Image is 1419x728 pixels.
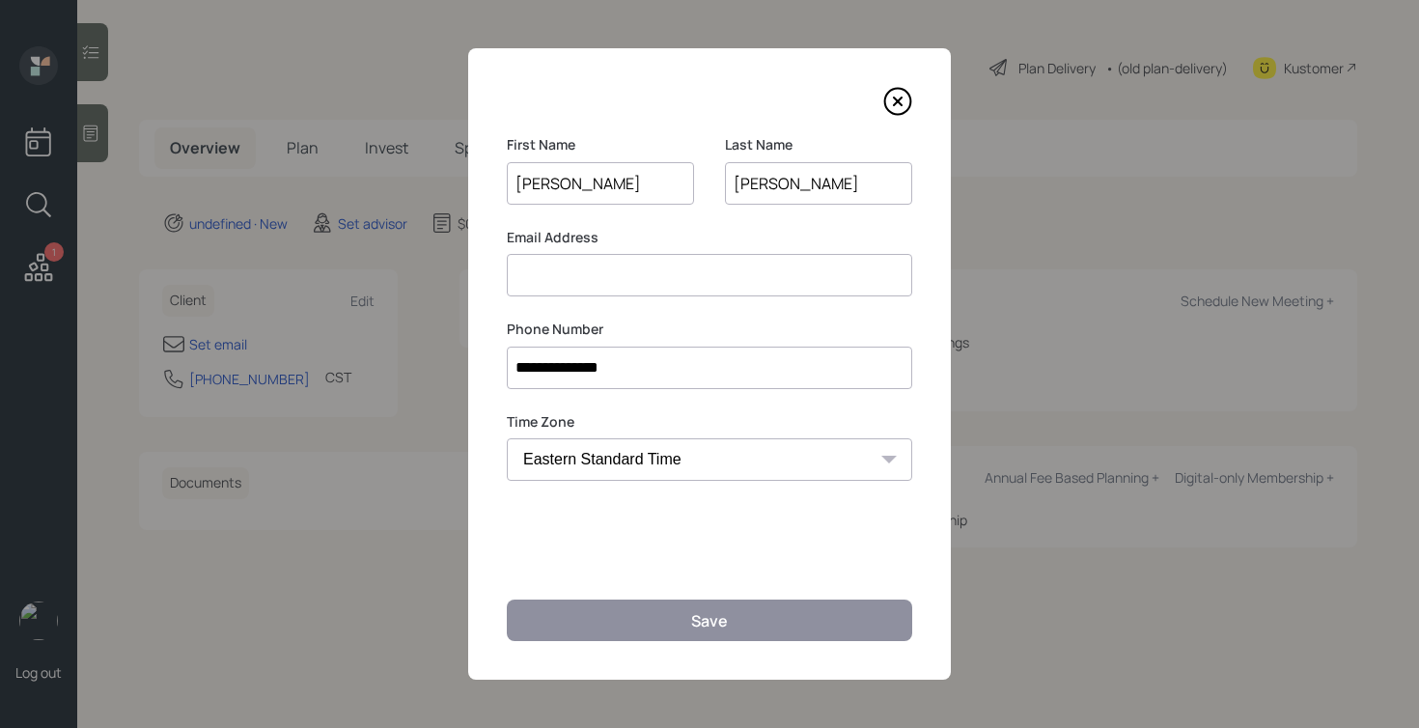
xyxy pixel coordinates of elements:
[691,610,728,631] div: Save
[725,135,912,154] label: Last Name
[507,228,912,247] label: Email Address
[507,135,694,154] label: First Name
[507,412,912,432] label: Time Zone
[507,600,912,641] button: Save
[507,320,912,339] label: Phone Number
